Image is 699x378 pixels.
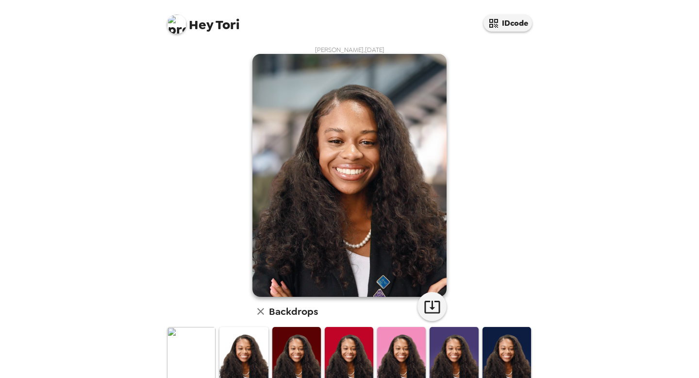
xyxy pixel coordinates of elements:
img: user [252,54,447,297]
span: Hey [189,16,213,34]
button: IDcode [483,15,532,32]
h6: Backdrops [269,304,318,319]
span: Tori [167,10,240,32]
img: profile pic [167,15,186,34]
span: [PERSON_NAME] , [DATE] [315,46,384,54]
